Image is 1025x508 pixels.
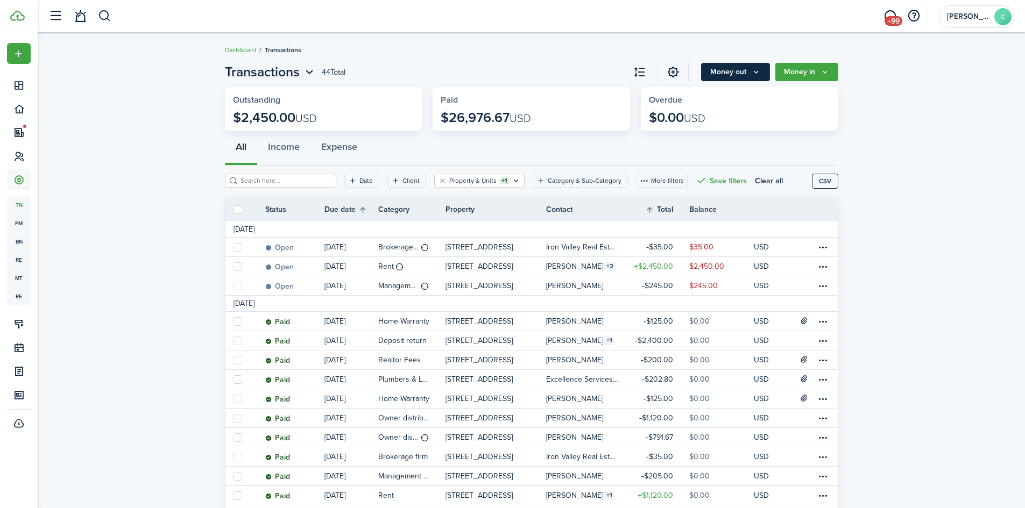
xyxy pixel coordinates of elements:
[546,375,618,384] table-profile-info-text: Excellence Services LLC
[689,316,710,327] table-amount-description: $0.00
[546,453,618,461] table-profile-info-text: Iron Valley Real Estate
[546,486,625,505] a: [PERSON_NAME]1
[387,174,426,188] filter-tag: Open filter
[378,409,446,427] a: Owner distribution
[646,432,673,443] table-amount-title: $791.67
[265,276,324,295] a: Open
[265,263,294,271] status: Open
[546,414,603,423] table-profile-info-text: [PERSON_NAME]
[7,251,31,269] span: re
[265,356,290,365] status: Paid
[324,257,378,276] a: [DATE]
[546,331,625,350] a: [PERSON_NAME]1
[265,282,294,291] status: Open
[625,389,689,408] a: $125.00
[265,467,324,485] a: Paid
[378,467,446,485] a: Management Fees
[754,428,783,447] a: USD
[625,276,689,295] a: $245.00
[324,412,345,424] p: [DATE]
[689,276,754,295] a: $245.00
[533,174,628,188] filter-tag: Open filter
[446,409,547,427] a: [STREET_ADDRESS]
[625,447,689,466] a: $35.00
[446,451,513,462] p: [STREET_ADDRESS]
[546,261,603,272] table-info-title: [PERSON_NAME]
[265,389,324,408] a: Paid
[625,350,689,369] a: $200.00
[639,412,673,424] table-amount-title: $1,120.00
[754,374,769,385] p: USD
[446,486,547,505] a: [STREET_ADDRESS]
[446,335,513,346] p: [STREET_ADDRESS]
[689,389,754,408] a: $0.00
[324,432,345,443] p: [DATE]
[604,262,616,271] table-counter: 2
[625,257,689,276] a: $2,450.00
[378,451,428,462] table-info-title: Brokerage firm
[775,63,838,81] button: Open menu
[689,370,754,389] a: $0.00
[546,204,625,215] th: Contact
[754,331,783,350] a: USD
[689,393,710,404] table-amount-description: $0.00
[754,490,769,501] p: USD
[546,428,625,447] a: [PERSON_NAME]
[378,470,429,482] table-info-title: Management Fees
[378,432,419,443] table-info-title: Owner distribution
[233,95,414,105] widget-stats-title: Outstanding
[546,389,625,408] a: [PERSON_NAME]
[265,414,290,423] status: Paid
[441,110,531,125] p: $26,976.67
[265,434,290,442] status: Paid
[265,486,324,505] a: Paid
[98,7,111,25] button: Search
[754,350,783,369] a: USD
[446,374,513,385] p: [STREET_ADDRESS]
[604,336,614,346] table-counter: 1
[324,312,378,331] a: [DATE]
[649,110,705,125] p: $0.00
[378,261,394,272] table-info-title: Rent
[446,490,513,501] p: [STREET_ADDRESS]
[324,374,345,385] p: [DATE]
[265,331,324,350] a: Paid
[265,350,324,369] a: Paid
[904,7,923,25] button: Open resource center
[295,110,317,126] span: USD
[689,432,710,443] table-amount-description: $0.00
[947,13,990,20] span: Cari
[225,298,263,309] td: [DATE]
[7,43,31,64] button: Open menu
[754,432,769,443] p: USD
[689,261,724,272] table-amount-description: $2,450.00
[994,8,1012,25] avatar-text: C
[7,214,31,232] a: pm
[546,350,625,369] a: [PERSON_NAME]
[446,428,547,447] a: [STREET_ADDRESS]
[446,204,547,215] th: Property
[7,196,31,214] span: tn
[7,232,31,251] a: bn
[324,350,378,369] a: [DATE]
[546,490,603,501] table-info-title: [PERSON_NAME]
[689,257,754,276] a: $2,450.00
[238,176,333,186] input: Search here...
[754,389,783,408] a: USD
[625,331,689,350] a: $2,400.00
[225,62,316,82] button: Open menu
[378,490,394,501] table-info-title: Rent
[755,174,783,188] button: Clear all
[754,335,769,346] p: USD
[324,203,378,216] th: Sort
[324,280,345,291] p: [DATE]
[446,432,513,443] p: [STREET_ADDRESS]
[754,470,769,482] p: USD
[324,354,345,366] p: [DATE]
[546,409,625,427] a: [PERSON_NAME]
[402,176,420,185] filter-tag-label: Client
[754,393,769,404] p: USD
[378,276,446,295] a: Management Fees
[449,176,497,185] filter-tag-label: Property & Units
